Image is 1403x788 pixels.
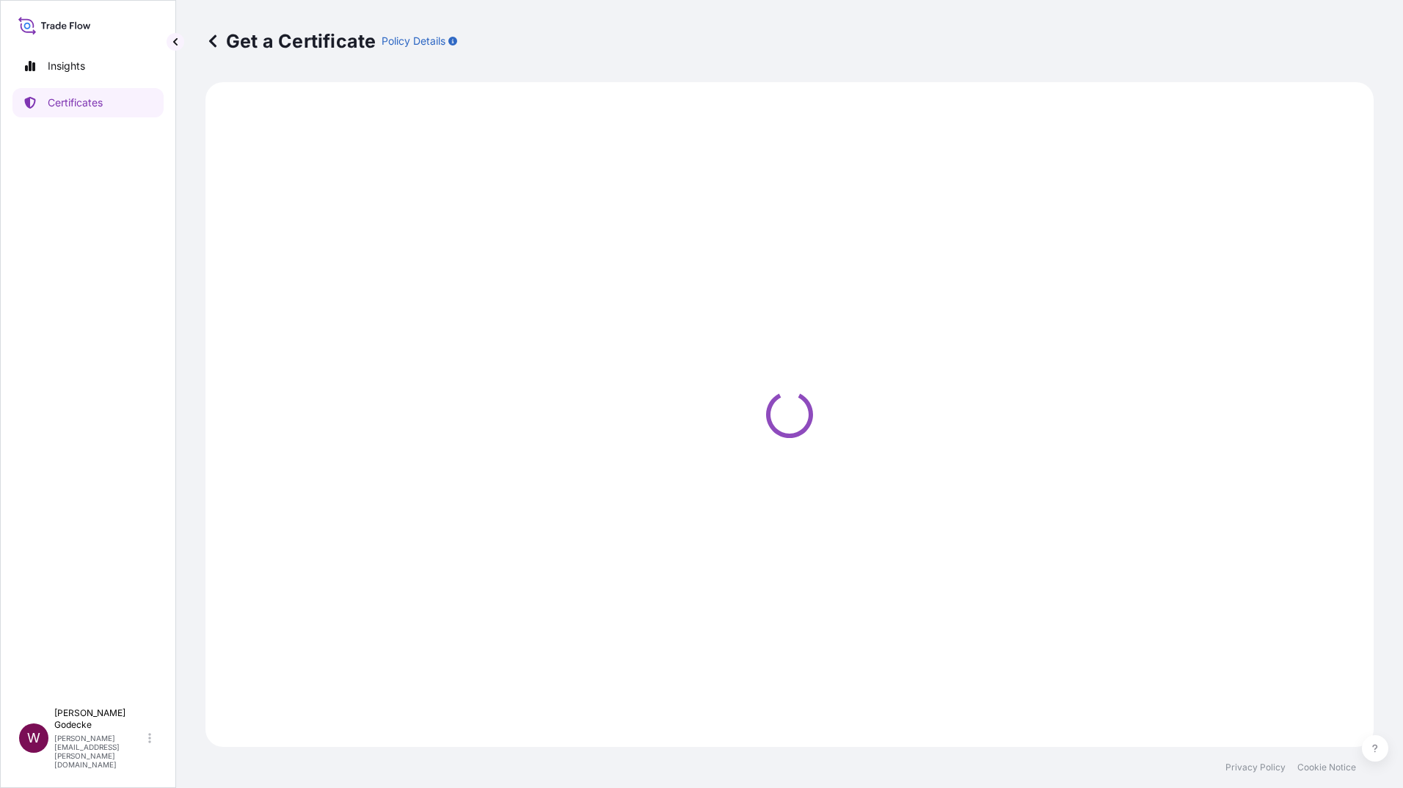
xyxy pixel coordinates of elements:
p: Insights [48,59,85,73]
p: [PERSON_NAME][EMAIL_ADDRESS][PERSON_NAME][DOMAIN_NAME] [54,734,145,769]
a: Cookie Notice [1297,762,1356,773]
a: Privacy Policy [1225,762,1286,773]
a: Insights [12,51,164,81]
p: [PERSON_NAME] Godecke [54,707,145,731]
p: Policy Details [382,34,445,48]
span: W [27,731,40,745]
p: Get a Certificate [205,29,376,53]
a: Certificates [12,88,164,117]
div: Loading [214,91,1365,738]
p: Certificates [48,95,103,110]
